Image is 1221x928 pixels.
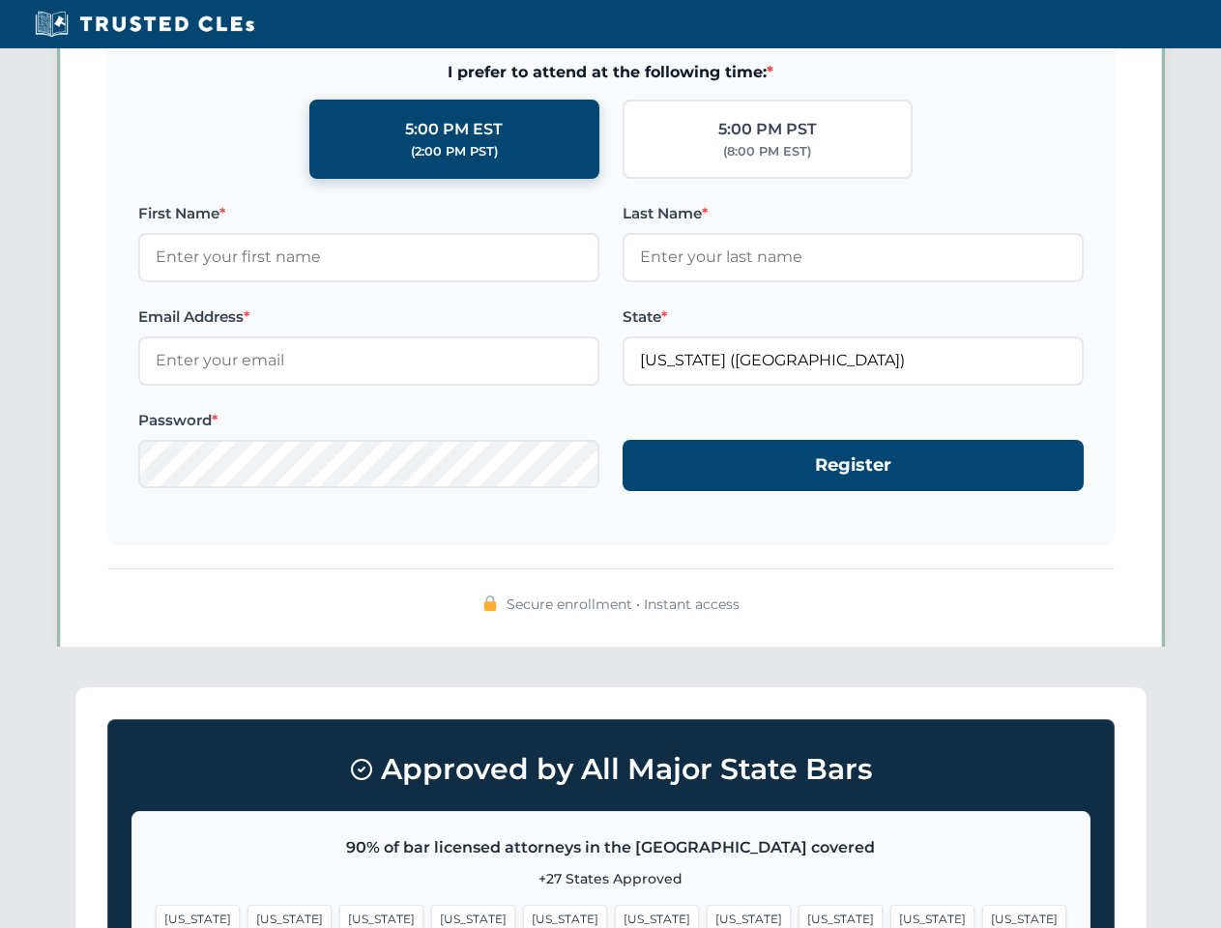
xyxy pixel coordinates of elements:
[723,142,811,161] div: (8:00 PM EST)
[623,336,1084,385] input: Florida (FL)
[156,835,1066,860] p: 90% of bar licensed attorneys in the [GEOGRAPHIC_DATA] covered
[131,743,1090,796] h3: Approved by All Major State Bars
[138,336,599,385] input: Enter your email
[623,440,1084,491] button: Register
[138,409,599,432] label: Password
[718,117,817,142] div: 5:00 PM PST
[482,595,498,611] img: 🔒
[138,305,599,329] label: Email Address
[405,117,503,142] div: 5:00 PM EST
[29,10,260,39] img: Trusted CLEs
[411,142,498,161] div: (2:00 PM PST)
[138,233,599,281] input: Enter your first name
[507,594,740,615] span: Secure enrollment • Instant access
[623,233,1084,281] input: Enter your last name
[138,60,1084,85] span: I prefer to attend at the following time:
[623,305,1084,329] label: State
[156,868,1066,889] p: +27 States Approved
[138,202,599,225] label: First Name
[623,202,1084,225] label: Last Name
